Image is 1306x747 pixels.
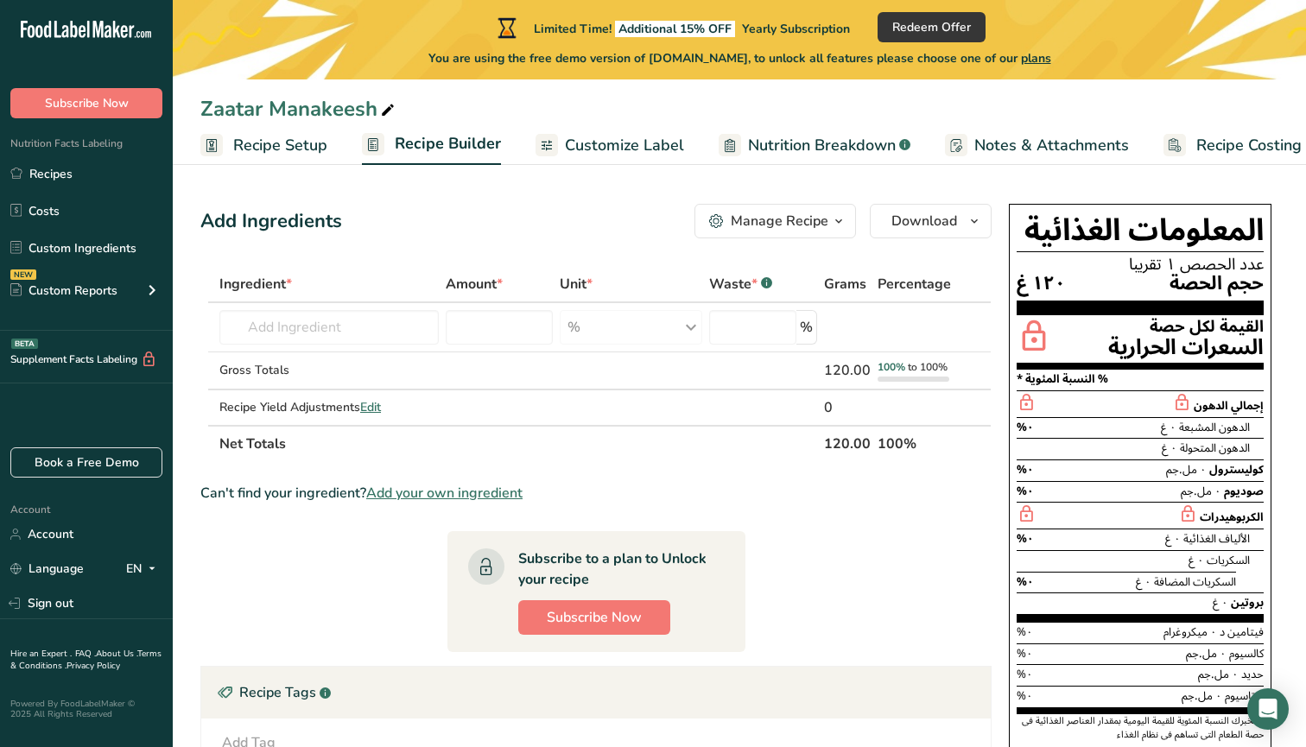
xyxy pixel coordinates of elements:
[518,548,711,590] div: Subscribe to a plan to Unlock your recipe
[892,18,971,36] span: Redeem Offer
[1198,662,1239,687] span: ٠ مل.جم
[1209,458,1264,482] span: كوليسترول
[200,207,342,236] div: Add Ingredients
[219,398,439,416] div: Recipe Yield Adjustments
[219,361,439,379] div: Gross Totals
[1017,714,1264,743] section: * تخبرك النسبة المئوية للقيمة اليومية بمقدار العناصر الغذائية فى حصة الطعام التى تساهم فى نظام ال...
[1194,394,1264,418] span: إجمالي الدهون
[1200,505,1264,529] span: الكربوهيدرات
[45,94,129,112] span: Subscribe Now
[10,88,162,118] button: Subscribe Now
[878,274,951,294] span: Percentage
[824,274,866,294] span: Grams
[1017,479,1034,503] span: ٠%
[1186,642,1227,666] span: ٠ مل.جم
[1017,570,1034,594] span: ٠%
[1108,319,1264,335] div: القيمة لكل حصة
[547,607,642,628] span: Subscribe Now
[366,483,523,503] span: Add your own ingredient
[1229,642,1264,666] span: كالسيوم
[446,274,503,294] span: Amount
[360,399,381,415] span: Edit
[11,339,38,349] div: BETA
[10,282,117,300] div: Custom Reports
[1241,662,1264,687] span: حديد
[824,397,871,418] div: 0
[536,126,684,165] a: Customize Label
[362,124,501,166] a: Recipe Builder
[878,12,986,42] button: Redeem Offer
[1017,620,1033,644] span: ٠%
[821,425,874,461] th: 120.00
[1017,256,1264,273] div: عدد الحصص ١ تقريبا
[1247,688,1289,730] div: Open Intercom Messenger
[1108,335,1264,360] div: السعرات الحرارية
[874,425,954,461] th: 100%
[870,204,992,238] button: Download
[1017,212,1264,252] h1: المعلومات الغذائية
[494,17,850,38] div: Limited Time!
[428,49,1051,67] span: You are using the free demo version of [DOMAIN_NAME], to unlock all features please choose one of...
[1017,415,1034,440] span: ٠%
[719,126,910,165] a: Nutrition Breakdown
[1189,548,1204,573] span: ٠ غ
[1224,479,1264,503] span: صوديوم
[1231,591,1264,615] span: بروتين
[974,134,1129,157] span: Notes & Attachments
[1017,273,1066,294] span: ١٢٠ غ
[1017,662,1033,687] span: ٠%
[1163,620,1217,644] span: ٠ ميكروغرام
[731,211,828,231] div: Manage Recipe
[518,600,670,635] button: Subscribe Now
[200,483,992,503] div: Can't find your ingredient?
[742,21,850,37] span: Yearly Subscription
[824,360,871,381] div: 120.00
[565,134,684,157] span: Customize Label
[1017,684,1033,708] span: ٠%
[67,660,120,672] a: Privacy Policy
[1213,591,1228,615] span: ٠ غ
[908,360,948,374] span: to 100%
[1017,370,1264,390] section: % النسبة المئوية *
[1021,50,1051,66] span: plans
[748,134,896,157] span: Nutrition Breakdown
[200,126,327,165] a: Recipe Setup
[1017,458,1034,482] span: ٠%
[694,204,856,238] button: Manage Recipe
[10,554,84,584] a: Language
[10,447,162,478] a: Book a Free Demo
[1170,273,1264,294] span: حجم الحصة
[1161,415,1176,440] span: ٠ غ
[10,269,36,280] div: NEW
[126,559,162,579] div: EN
[1196,134,1302,157] span: Recipe Costing
[1166,458,1207,482] span: ٠ مل.جم
[201,667,991,719] div: Recipe Tags
[1165,527,1181,551] span: ٠ غ
[1163,126,1302,165] a: Recipe Costing
[615,21,735,37] span: Additional 15% OFF
[1220,620,1264,644] span: فيتامين د
[878,360,905,374] span: 100%
[1183,527,1250,551] span: الألياف الغذائية
[233,134,327,157] span: Recipe Setup
[945,126,1129,165] a: Notes & Attachments
[75,648,96,660] a: FAQ .
[96,648,137,660] a: About Us .
[10,699,162,719] div: Powered By FoodLabelMaker © 2025 All Rights Reserved
[1180,436,1250,460] span: الدهون المتحولة
[1181,479,1221,503] span: ٠ مل.جم
[219,274,292,294] span: Ingredient
[10,648,72,660] a: Hire an Expert .
[1207,548,1250,573] span: السكريات
[10,648,162,672] a: Terms & Conditions .
[560,274,593,294] span: Unit
[1154,570,1236,594] span: السكريات المضافة
[216,425,821,461] th: Net Totals
[1136,570,1151,594] span: ٠ غ
[891,211,957,231] span: Download
[1017,642,1033,666] span: ٠%
[709,274,772,294] div: Waste
[1017,527,1034,551] span: ٠%
[395,132,501,155] span: Recipe Builder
